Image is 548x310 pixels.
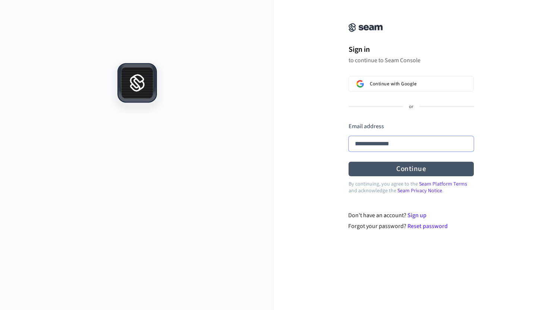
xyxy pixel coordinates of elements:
[349,122,384,130] label: Email address
[407,211,426,219] a: Sign up
[370,81,416,87] span: Continue with Google
[349,23,383,32] img: Seam Console
[419,180,467,188] a: Seam Platform Terms
[409,104,413,110] p: or
[349,181,474,194] p: By continuing, you agree to the and acknowledge the .
[349,76,474,92] button: Sign in with GoogleContinue with Google
[349,44,474,55] h1: Sign in
[348,211,474,220] div: Don't have an account?
[349,57,474,64] p: to continue to Seam Console
[407,222,448,230] a: Reset password
[356,80,364,88] img: Sign in with Google
[397,187,442,194] a: Seam Privacy Notice
[349,162,474,176] button: Continue
[348,222,474,231] div: Forgot your password?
